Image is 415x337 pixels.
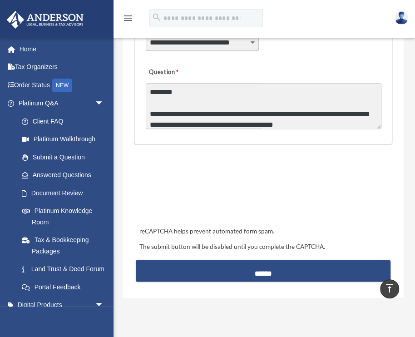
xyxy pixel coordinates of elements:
a: Tax Organizers [6,58,118,76]
span: arrow_drop_down [95,94,113,113]
a: Portal Feedback [13,278,118,296]
a: Home [6,40,118,58]
i: vertical_align_top [384,283,395,294]
a: Platinum Q&Aarrow_drop_down [6,94,118,113]
a: Submit a Question [13,148,113,166]
a: Document Review [13,184,118,202]
img: Anderson Advisors Platinum Portal [4,11,86,29]
div: The submit button will be disabled until you complete the CAPTCHA. [136,242,391,253]
a: menu [123,16,133,24]
a: Digital Productsarrow_drop_down [6,296,118,314]
img: User Pic [395,11,408,25]
a: Platinum Knowledge Room [13,202,118,231]
iframe: reCAPTCHA [137,173,275,208]
a: Order StatusNEW [6,76,118,94]
a: Answered Questions [13,166,118,184]
span: arrow_drop_down [95,296,113,315]
div: reCAPTCHA helps prevent automated form spam. [136,226,391,237]
a: Tax & Bookkeeping Packages [13,231,118,260]
a: Client FAQ [13,112,118,130]
label: Question [146,66,216,79]
i: search [152,12,162,22]
i: menu [123,13,133,24]
a: Platinum Walkthrough [13,130,118,149]
a: vertical_align_top [380,279,399,298]
a: Land Trust & Deed Forum [13,260,118,278]
div: NEW [52,79,72,92]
